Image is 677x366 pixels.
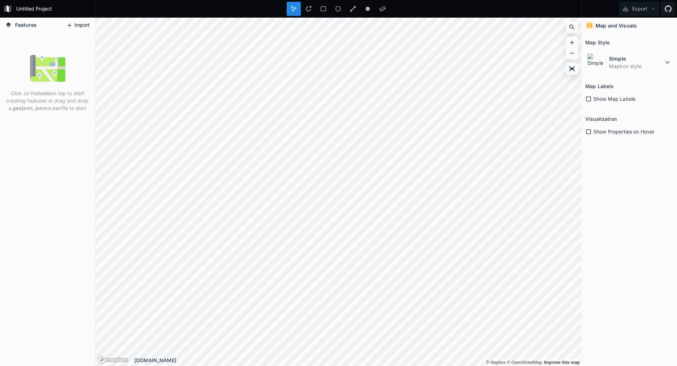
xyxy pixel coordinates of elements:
h2: Map Labels [585,81,614,92]
dt: Simple [609,55,663,62]
button: Export [619,2,659,16]
strong: .json [34,105,47,111]
h4: Map and Visuals [596,22,637,29]
span: Show Map Labels [593,95,635,103]
div: [DOMAIN_NAME] [134,356,581,364]
strong: tools [38,90,51,96]
img: Simple [587,53,605,72]
a: Map feedback [544,360,580,365]
strong: .csv [51,105,61,111]
strong: .geojson [11,105,33,111]
a: Mapbox [486,360,506,365]
dd: Mapbox style [609,62,663,70]
a: Mapbox logo [98,356,129,364]
span: Features [15,21,37,29]
h2: Visualization [585,113,617,124]
p: Click on the on top to start creating features or drag and drop a , or file to start [5,89,90,112]
a: OpenStreetMap [507,360,542,365]
button: Import [63,20,93,31]
img: empty [30,51,65,86]
h2: Map Style [585,37,610,48]
span: Show Properties on Hover [593,128,654,135]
